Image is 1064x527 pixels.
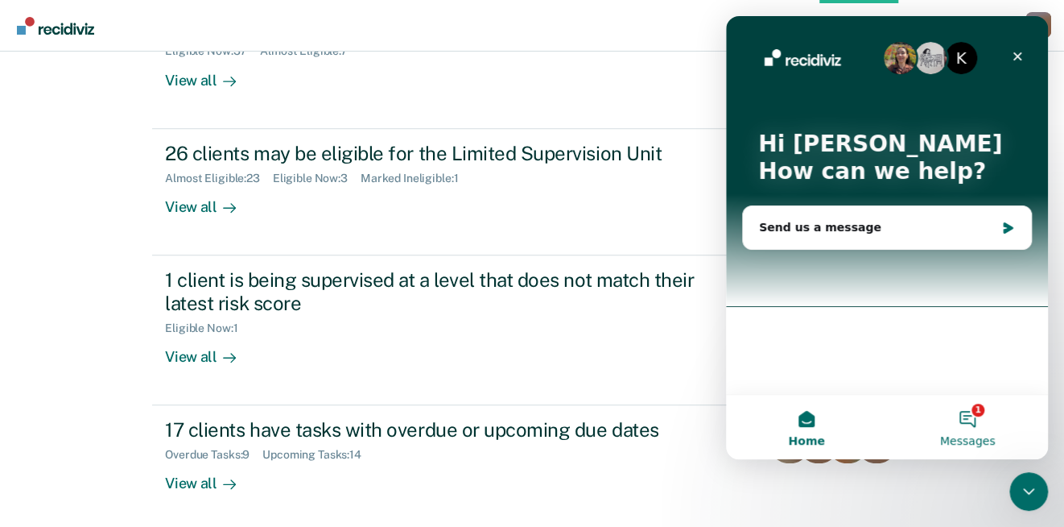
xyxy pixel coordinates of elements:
[165,322,250,335] div: Eligible Now : 1
[165,142,730,165] div: 26 clients may be eligible for the Limited Supervision Unit
[17,17,94,35] img: Recidiviz
[361,172,471,185] div: Marked Ineligible : 1
[165,58,255,89] div: View all
[165,418,730,442] div: 17 clients have tasks with overdue or upcoming due dates
[165,448,262,462] div: Overdue Tasks : 9
[1025,12,1051,38] div: F F
[165,172,273,185] div: Almost Eligible : 23
[152,129,912,255] a: 26 clients may be eligible for the Limited Supervision UnitAlmost Eligible:23Eligible Now:3Marked...
[165,462,255,493] div: View all
[1025,12,1051,38] button: Profile dropdown button
[726,16,1048,459] iframe: Intercom live chat
[152,2,912,129] a: 44 clients may be eligible for earned dischargeEligible Now:37Almost Eligible:7View all
[273,172,361,185] div: Eligible Now : 3
[1009,472,1048,511] iframe: Intercom live chat
[262,448,374,462] div: Upcoming Tasks : 14
[152,255,912,405] a: 1 client is being supervised at a level that does not match their latest risk scoreEligible Now:1...
[165,185,255,216] div: View all
[165,268,730,315] div: 1 client is being supervised at a level that does not match their latest risk score
[165,334,255,366] div: View all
